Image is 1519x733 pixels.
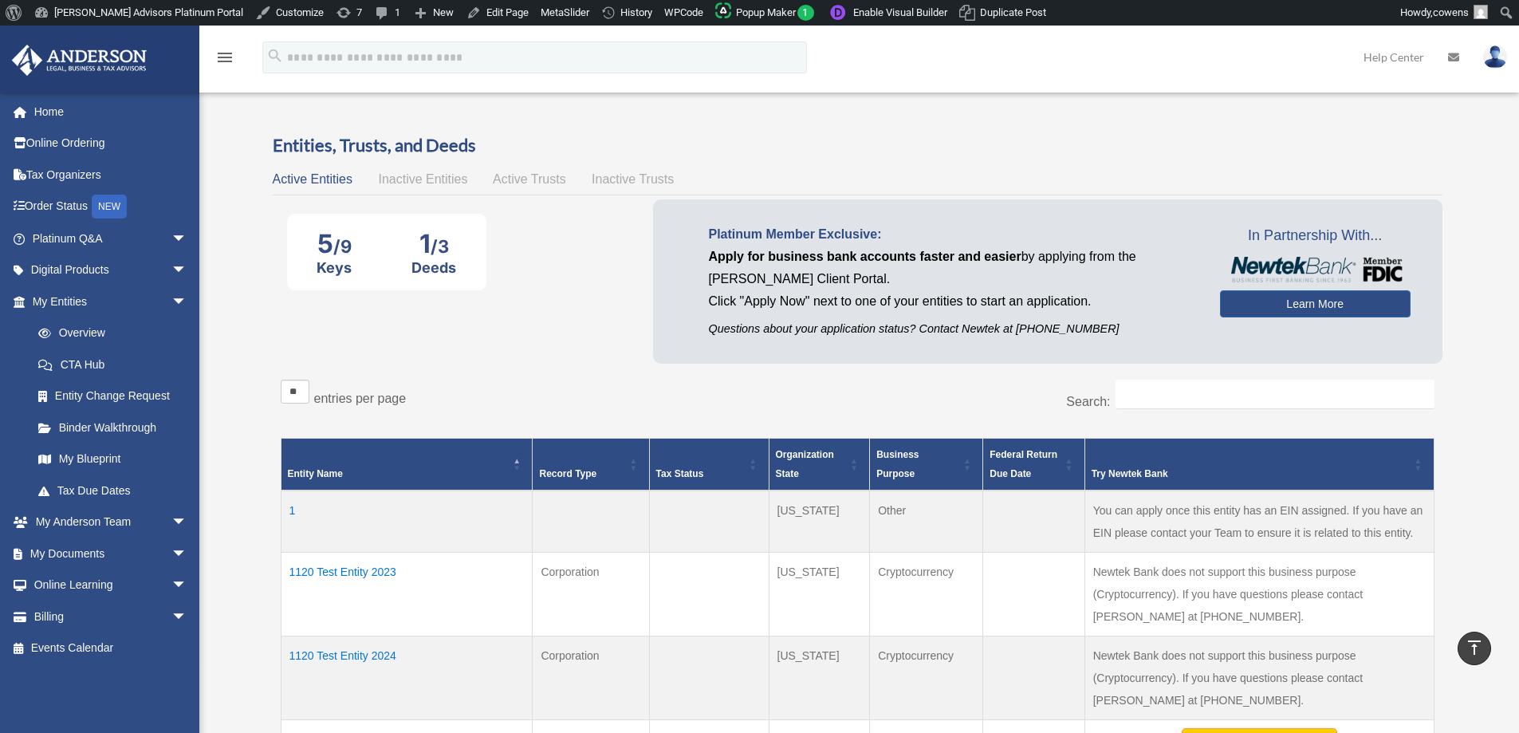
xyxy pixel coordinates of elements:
[22,412,203,443] a: Binder Walkthrough
[11,601,211,633] a: Billingarrow_drop_down
[870,553,983,636] td: Cryptocurrency
[317,259,352,276] div: Keys
[215,48,234,67] i: menu
[797,5,814,21] span: 1
[769,439,870,491] th: Organization State: Activate to sort
[769,636,870,720] td: [US_STATE]
[431,236,449,257] span: /3
[1092,464,1410,483] div: Try Newtek Bank
[493,172,566,186] span: Active Trusts
[288,468,343,479] span: Entity Name
[11,286,203,317] a: My Entitiesarrow_drop_down
[11,128,211,160] a: Online Ordering
[273,172,352,186] span: Active Entities
[281,491,533,553] td: 1
[1458,632,1491,665] a: vertical_align_top
[876,449,919,479] span: Business Purpose
[11,223,211,254] a: Platinum Q&Aarrow_drop_down
[314,392,407,405] label: entries per page
[171,254,203,287] span: arrow_drop_down
[11,191,211,223] a: Order StatusNEW
[649,439,769,491] th: Tax Status: Activate to sort
[215,53,234,67] a: menu
[533,636,649,720] td: Corporation
[769,491,870,553] td: [US_STATE]
[22,443,203,475] a: My Blueprint
[533,553,649,636] td: Corporation
[273,133,1442,158] h3: Entities, Trusts, and Deeds
[1483,45,1507,69] img: User Pic
[22,317,195,349] a: Overview
[281,553,533,636] td: 1120 Test Entity 2023
[171,506,203,539] span: arrow_drop_down
[709,290,1196,313] p: Click "Apply Now" next to one of your entities to start an application.
[533,439,649,491] th: Record Type: Activate to sort
[1465,638,1484,657] i: vertical_align_top
[1433,6,1469,18] span: cowens
[92,195,127,219] div: NEW
[870,439,983,491] th: Business Purpose: Activate to sort
[709,319,1196,339] p: Questions about your application status? Contact Newtek at [PHONE_NUMBER]
[171,538,203,570] span: arrow_drop_down
[769,553,870,636] td: [US_STATE]
[1220,223,1411,249] span: In Partnership With...
[378,172,467,186] span: Inactive Entities
[1220,290,1411,317] a: Learn More
[990,449,1057,479] span: Federal Return Due Date
[11,506,211,538] a: My Anderson Teamarrow_drop_down
[171,601,203,633] span: arrow_drop_down
[171,223,203,255] span: arrow_drop_down
[11,96,211,128] a: Home
[1066,395,1110,408] label: Search:
[983,439,1084,491] th: Federal Return Due Date: Activate to sort
[776,449,834,479] span: Organization State
[870,636,983,720] td: Cryptocurrency
[709,246,1196,290] p: by applying from the [PERSON_NAME] Client Portal.
[333,236,352,257] span: /9
[709,223,1196,246] p: Platinum Member Exclusive:
[22,349,203,380] a: CTA Hub
[11,159,211,191] a: Tax Organizers
[22,380,203,412] a: Entity Change Request
[171,286,203,318] span: arrow_drop_down
[281,439,533,491] th: Entity Name: Activate to invert sorting
[11,254,211,286] a: Digital Productsarrow_drop_down
[1228,257,1403,282] img: NewtekBankLogoSM.png
[1352,26,1436,89] a: Help Center
[11,538,211,569] a: My Documentsarrow_drop_down
[11,569,211,601] a: Online Learningarrow_drop_down
[411,259,456,276] div: Deeds
[11,633,211,664] a: Events Calendar
[709,250,1021,263] span: Apply for business bank accounts faster and easier
[22,475,203,506] a: Tax Due Dates
[539,468,596,479] span: Record Type
[870,491,983,553] td: Other
[592,172,674,186] span: Inactive Trusts
[7,45,152,76] img: Anderson Advisors Platinum Portal
[1084,491,1434,553] td: You can apply once this entity has an EIN assigned. If you have an EIN please contact your Team t...
[1084,636,1434,720] td: Newtek Bank does not support this business purpose (Cryptocurrency). If you have questions please...
[1084,439,1434,491] th: Try Newtek Bank : Activate to sort
[1084,553,1434,636] td: Newtek Bank does not support this business purpose (Cryptocurrency). If you have questions please...
[266,47,284,65] i: search
[411,228,456,259] div: 1
[281,636,533,720] td: 1120 Test Entity 2024
[171,569,203,602] span: arrow_drop_down
[317,228,352,259] div: 5
[656,468,704,479] span: Tax Status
